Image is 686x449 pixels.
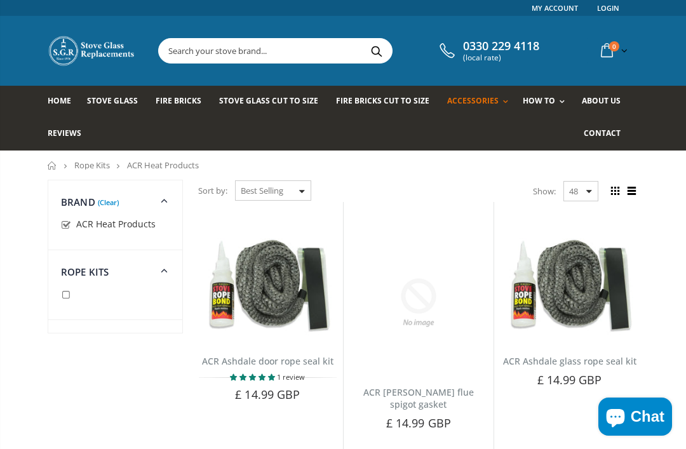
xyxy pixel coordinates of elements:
span: Contact [584,128,621,138]
span: ACR Heat Products [127,159,199,171]
span: 0 [609,41,619,51]
inbox-online-store-chat: Shopify online store chat [595,398,676,439]
a: ACR Ashdale door rope seal kit [202,355,333,367]
span: Fire Bricks Cut To Size [336,95,429,106]
a: ACR [PERSON_NAME] flue spigot gasket [363,386,474,410]
a: Home [48,86,81,118]
span: £ 14.99 GBP [235,387,300,402]
span: List view [624,184,638,198]
span: Rope Kits [61,265,109,278]
img: Stovax Stockton 11 door rope seal kit [199,234,337,339]
a: Stove Glass Cut To Size [219,86,327,118]
img: ACR Ashdale glass seal kit [501,234,638,339]
a: Fire Bricks Cut To Size [336,86,439,118]
span: Brand [61,196,95,208]
span: Reviews [48,128,81,138]
span: 1 review [277,372,305,382]
span: Home [48,95,71,106]
span: £ 14.99 GBP [386,415,451,431]
span: About us [582,95,621,106]
a: Rope Kits [74,159,110,171]
img: Stove Glass Replacement [48,35,137,67]
span: Show: [533,181,556,201]
a: ACR Ashdale glass rope seal kit [503,355,636,367]
span: £ 14.99 GBP [537,372,602,387]
span: Stove Glass [87,95,138,106]
span: Sort by: [198,180,227,202]
a: How To [523,86,571,118]
input: Search your stove brand... [159,39,509,63]
span: 5.00 stars [230,372,277,382]
a: Contact [584,118,630,151]
span: Grid view [608,184,622,198]
a: (Clear) [98,201,119,204]
a: Stove Glass [87,86,147,118]
a: Fire Bricks [156,86,211,118]
span: Fire Bricks [156,95,201,106]
span: ACR Heat Products [76,218,156,230]
a: Home [48,161,57,170]
span: Accessories [447,95,499,106]
span: How To [523,95,555,106]
a: Reviews [48,118,91,151]
a: 0 [596,38,630,63]
span: Stove Glass Cut To Size [219,95,318,106]
a: Accessories [447,86,514,118]
button: Search [362,39,391,63]
a: About us [582,86,630,118]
